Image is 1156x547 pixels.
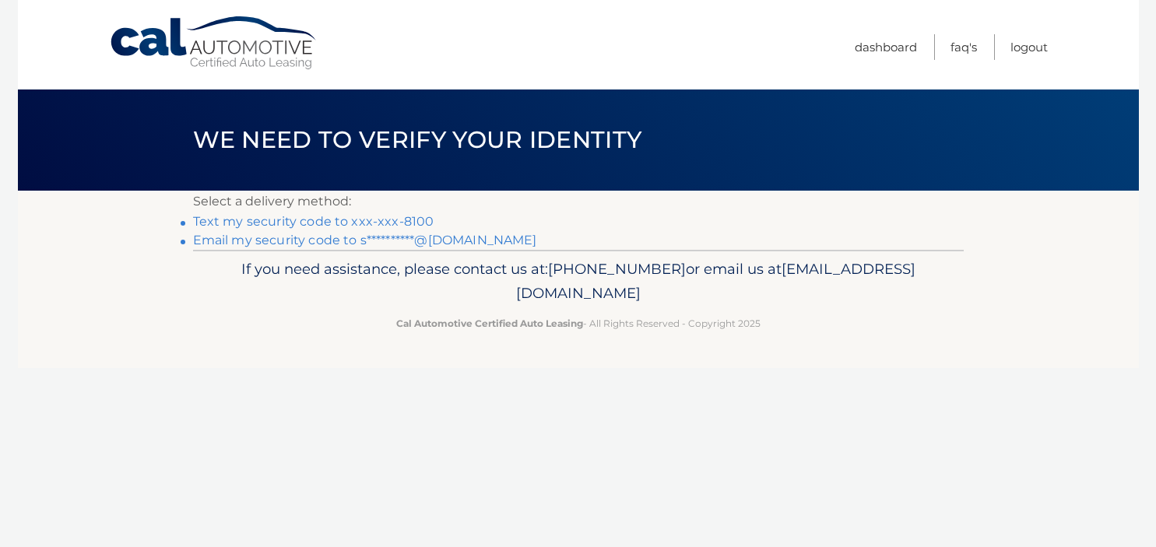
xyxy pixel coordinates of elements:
a: Cal Automotive [109,16,319,71]
span: We need to verify your identity [193,125,642,154]
a: Text my security code to xxx-xxx-8100 [193,214,434,229]
a: Email my security code to s**********@[DOMAIN_NAME] [193,233,537,247]
p: - All Rights Reserved - Copyright 2025 [203,315,954,331]
span: [PHONE_NUMBER] [548,260,686,278]
a: FAQ's [950,34,977,60]
a: Dashboard [855,34,917,60]
strong: Cal Automotive Certified Auto Leasing [396,317,583,329]
p: Select a delivery method: [193,191,964,212]
a: Logout [1010,34,1048,60]
p: If you need assistance, please contact us at: or email us at [203,257,954,307]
